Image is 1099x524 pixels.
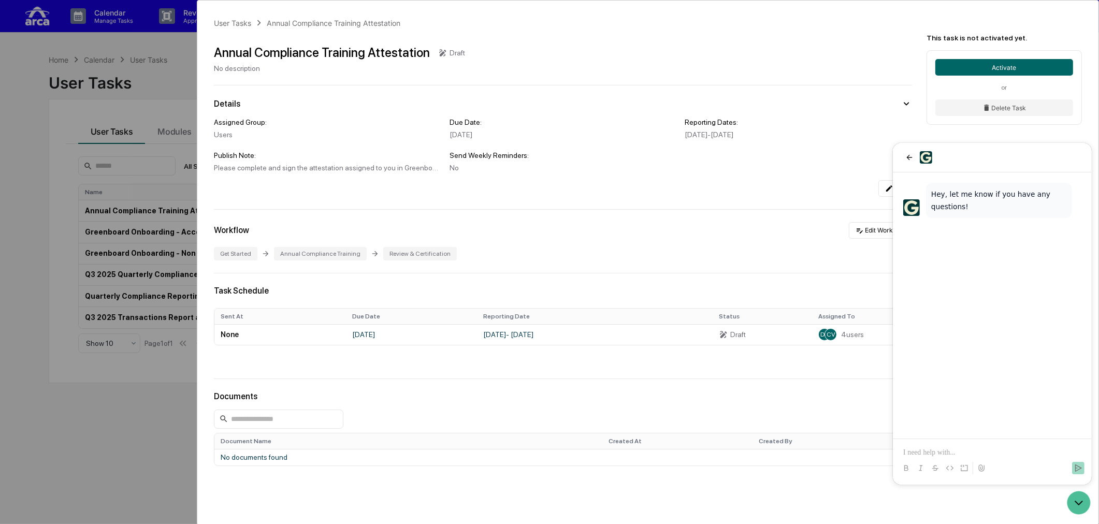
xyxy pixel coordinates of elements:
th: Document Name [214,433,602,449]
div: Users [214,130,441,139]
div: Details [214,99,240,109]
th: Created At [602,433,753,449]
td: No documents found [214,449,912,465]
div: Draft [730,330,746,339]
td: None [214,324,346,345]
iframe: Open customer support [1066,490,1094,518]
div: Annual Compliance Training [274,247,367,260]
div: User Tasks [214,19,251,27]
div: Annual Compliance Training Attestation [214,45,430,60]
td: [DATE] [346,324,478,345]
div: Annual Compliance Training Attestation [267,19,400,27]
div: This task is not activated yet. [927,34,1082,42]
th: Due Date [346,309,478,324]
span: CV [827,331,835,338]
th: Created By [753,433,912,449]
th: Sent At [214,309,346,324]
div: No description [214,64,465,72]
div: Reporting Dates: [685,118,912,126]
div: Review & Certification [383,247,457,260]
div: Assigned Group: [214,118,441,126]
span: 4 users [841,330,864,339]
th: Reporting Date [477,309,713,324]
span: DD [820,331,829,338]
button: Delete Task [935,99,1073,116]
div: or [935,84,1073,91]
span: [DATE] - [DATE] [685,130,733,139]
th: Assigned To [812,309,912,324]
div: [DATE] [450,130,677,139]
button: Activate [935,59,1073,76]
div: Documents [214,391,912,401]
div: Due Date: [450,118,677,126]
div: No [450,164,677,172]
button: Edit Workflow [849,222,912,239]
button: Edit [878,180,912,197]
div: Workflow [214,225,249,235]
div: Please complete and sign the attestation assigned to you in Greenboard. [214,164,441,172]
th: Status [713,309,812,324]
div: Draft [450,49,465,57]
iframe: Customer support window [893,143,1092,485]
div: Task Schedule [214,286,912,296]
div: Get Started [214,247,257,260]
div: Publish Note: [214,151,441,159]
div: Send Weekly Reminders: [450,151,677,159]
td: [DATE] - [DATE] [477,324,713,345]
